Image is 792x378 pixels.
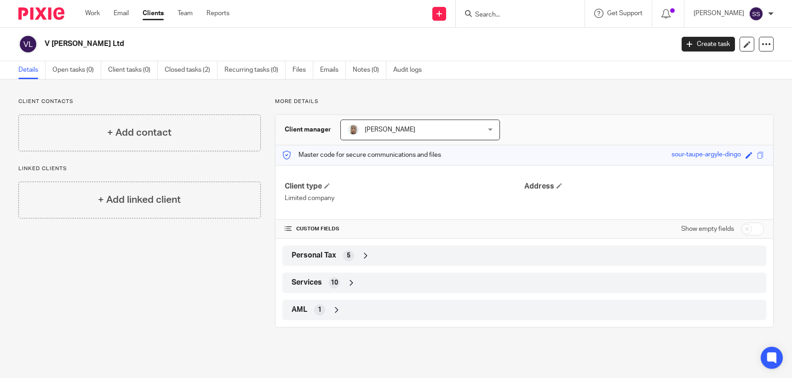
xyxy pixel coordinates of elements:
[224,61,286,79] a: Recurring tasks (0)
[293,61,313,79] a: Files
[18,98,261,105] p: Client contacts
[365,126,415,133] span: [PERSON_NAME]
[320,61,346,79] a: Emails
[114,9,129,18] a: Email
[681,224,734,234] label: Show empty fields
[282,150,441,160] p: Master code for secure communications and files
[348,124,359,135] img: Sara%20Zdj%C4%99cie%20.jpg
[331,278,338,287] span: 10
[347,251,350,260] span: 5
[45,39,543,49] h2: V [PERSON_NAME] Ltd
[292,305,307,315] span: AML
[52,61,101,79] a: Open tasks (0)
[393,61,429,79] a: Audit logs
[292,278,322,287] span: Services
[178,9,193,18] a: Team
[18,61,46,79] a: Details
[207,9,230,18] a: Reports
[18,7,64,20] img: Pixie
[607,10,643,17] span: Get Support
[682,37,735,52] a: Create task
[18,34,38,54] img: svg%3E
[143,9,164,18] a: Clients
[285,182,524,191] h4: Client type
[474,11,557,19] input: Search
[285,225,524,233] h4: CUSTOM FIELDS
[275,98,774,105] p: More details
[353,61,386,79] a: Notes (0)
[165,61,218,79] a: Closed tasks (2)
[285,125,331,134] h3: Client manager
[694,9,744,18] p: [PERSON_NAME]
[107,126,172,140] h4: + Add contact
[524,182,764,191] h4: Address
[285,194,524,203] p: Limited company
[749,6,763,21] img: svg%3E
[98,193,181,207] h4: + Add linked client
[292,251,336,260] span: Personal Tax
[108,61,158,79] a: Client tasks (0)
[18,165,261,172] p: Linked clients
[318,305,321,315] span: 1
[85,9,100,18] a: Work
[671,150,741,160] div: sour-taupe-argyle-dingo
